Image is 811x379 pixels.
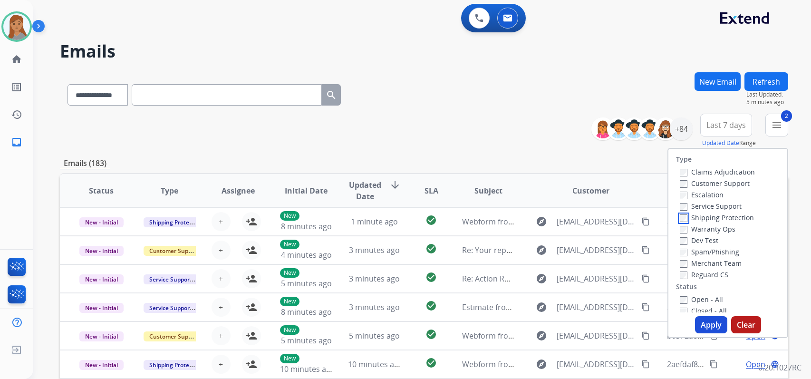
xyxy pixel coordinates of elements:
mat-icon: person_add [246,330,257,341]
input: Claims Adjudication [680,169,687,176]
span: 5 minutes ago [281,278,332,289]
label: Claims Adjudication [680,167,755,176]
span: [EMAIL_ADDRESS][DOMAIN_NAME] [557,301,636,313]
p: New [280,211,299,221]
input: Dev Test [680,237,687,245]
p: Emails (183) [60,157,110,169]
mat-icon: check_circle [425,300,437,311]
mat-icon: home [11,54,22,65]
span: 1 minute ago [351,216,398,227]
span: Customer Support [144,246,205,256]
span: Last 7 days [706,123,746,127]
mat-icon: arrow_downward [389,179,401,191]
span: 10 minutes ago [280,364,335,374]
mat-icon: content_copy [641,360,650,369]
button: + [212,355,231,374]
span: New - Initial [79,217,124,227]
span: New - Initial [79,331,124,341]
label: Reguard CS [680,270,728,279]
p: New [280,240,299,249]
span: [EMAIL_ADDRESS][DOMAIN_NAME] [557,244,636,256]
span: 5 minutes ago [281,335,332,346]
label: Closed - All [680,306,727,315]
span: [EMAIL_ADDRESS][DOMAIN_NAME] [557,216,636,227]
mat-icon: content_copy [641,274,650,283]
input: Service Support [680,203,687,211]
span: Webform from [EMAIL_ADDRESS][DOMAIN_NAME] on [DATE] [462,330,677,341]
mat-icon: person_add [246,359,257,370]
label: Spam/Phishing [680,247,739,256]
mat-icon: person_add [246,301,257,313]
span: [EMAIL_ADDRESS][DOMAIN_NAME] [557,359,636,370]
span: New - Initial [79,303,124,313]
span: Range [702,139,756,147]
mat-icon: content_copy [641,246,650,254]
span: 8 minutes ago [281,307,332,317]
mat-icon: content_copy [641,303,650,311]
span: Service Support [144,303,198,313]
label: Warranty Ops [680,224,735,233]
button: New Email [695,72,741,91]
span: Re: Your repaired product is ready for pickup [462,245,624,255]
span: Last Updated: [746,91,788,98]
input: Closed - All [680,308,687,315]
span: New - Initial [79,360,124,370]
span: + [219,273,223,284]
mat-icon: explore [536,330,547,341]
label: Escalation [680,190,724,199]
span: + [219,301,223,313]
mat-icon: explore [536,359,547,370]
img: avatar [3,13,30,40]
label: Dev Test [680,236,718,245]
span: Estimate from Jewel-Craft, Estimate for EXTEND Job # 7202995751 Customer: [PERSON_NAME] [462,302,796,312]
mat-icon: check_circle [425,272,437,283]
mat-icon: explore [536,216,547,227]
mat-icon: person_add [246,216,257,227]
label: Merchant Team [680,259,742,268]
input: Merchant Team [680,260,687,268]
span: Customer Support [144,331,205,341]
span: New - Initial [79,274,124,284]
span: Conversation ID [667,179,720,202]
mat-icon: explore [536,301,547,313]
span: 8 minutes ago [281,221,332,232]
span: Open [746,359,765,370]
span: 4 minutes ago [281,250,332,260]
span: Subject [474,185,502,196]
label: Shipping Protection [680,213,754,222]
span: SLA [425,185,438,196]
mat-icon: content_copy [709,360,718,369]
mat-icon: check_circle [425,243,437,254]
mat-icon: check_circle [425,329,437,340]
mat-icon: menu [771,119,782,131]
label: Customer Support [680,179,750,188]
mat-icon: check_circle [425,357,437,369]
label: Service Support [680,202,742,211]
span: + [219,359,223,370]
button: + [212,269,231,288]
span: Initial Date [285,185,328,196]
span: Shipping Protection [144,360,209,370]
mat-icon: inbox [11,136,22,148]
span: + [219,244,223,256]
span: + [219,216,223,227]
button: + [212,326,231,345]
mat-icon: check_circle [425,214,437,226]
span: 3 minutes ago [349,273,400,284]
span: 5 minutes ago [746,98,788,106]
span: + [219,330,223,341]
p: New [280,268,299,278]
p: 0.20.1027RC [758,362,801,373]
mat-icon: language [771,360,779,369]
label: Type [676,155,692,164]
span: Webform from [EMAIL_ADDRESS][DOMAIN_NAME] on [DATE] [462,216,677,227]
span: Type [161,185,178,196]
input: Shipping Protection [680,214,687,222]
button: + [212,212,231,231]
span: 10 minutes ago [348,359,403,369]
p: New [280,354,299,363]
span: Service Support [144,274,198,284]
mat-icon: history [11,109,22,120]
mat-icon: search [326,89,337,101]
button: 2 [765,114,788,136]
